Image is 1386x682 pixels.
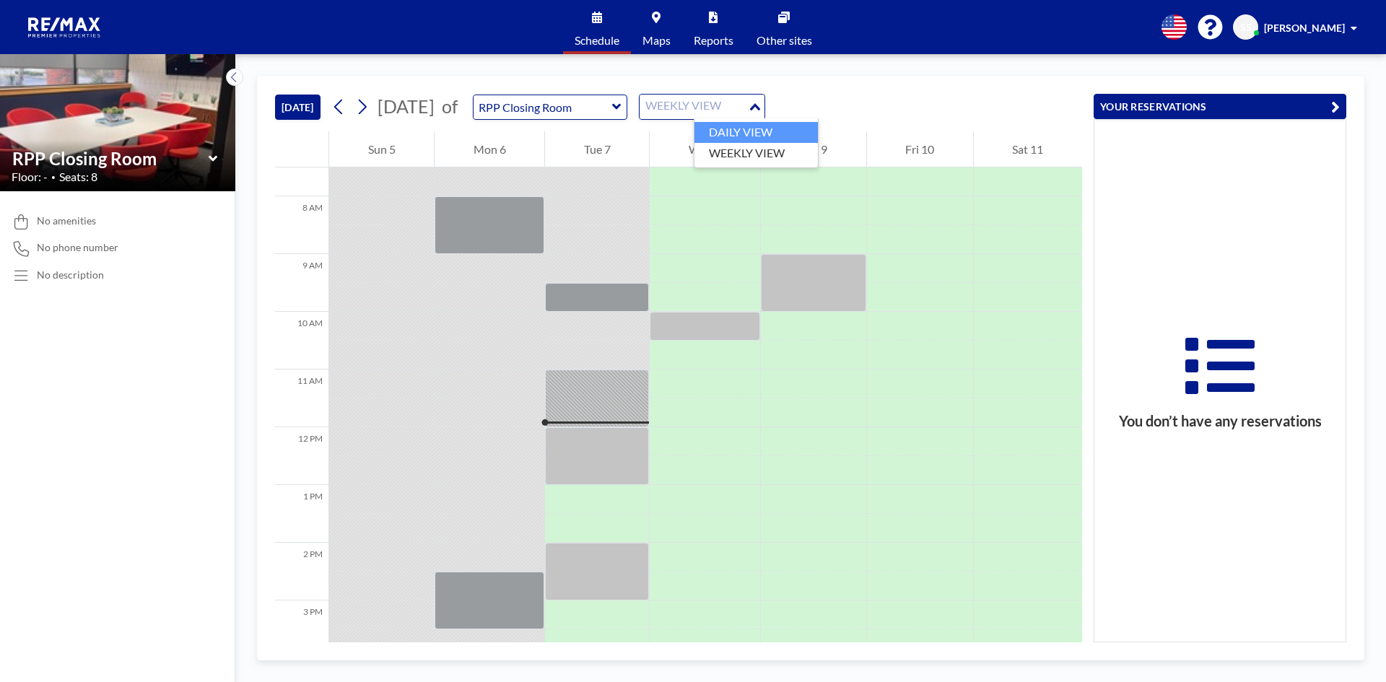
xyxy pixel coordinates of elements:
span: No amenities [37,214,96,227]
input: RPP Closing Room [12,148,209,169]
div: Fri 10 [867,131,973,167]
li: WEEKLY VIEW [694,143,818,164]
div: Mon 6 [435,131,544,167]
div: 3 PM [275,600,328,658]
div: No description [37,268,104,281]
input: RPP Closing Room [474,95,612,119]
div: Sat 11 [974,131,1082,167]
span: Floor: - [12,170,48,184]
div: 7 AM [275,139,328,196]
span: SS [1240,21,1252,34]
div: 12 PM [275,427,328,485]
div: Wed 8 [650,131,759,167]
span: No phone number [37,241,118,254]
button: [DATE] [275,95,321,120]
img: organization-logo [23,13,107,42]
span: Reports [694,35,733,46]
span: Maps [642,35,671,46]
span: Schedule [575,35,619,46]
span: Seats: 8 [59,170,97,184]
div: Sun 5 [329,131,434,167]
h3: You don’t have any reservations [1094,412,1346,430]
span: Other sites [757,35,812,46]
div: 1 PM [275,485,328,543]
li: DAILY VIEW [694,122,818,143]
span: • [51,172,56,182]
div: Tue 7 [545,131,649,167]
div: 8 AM [275,196,328,254]
div: 10 AM [275,312,328,370]
button: YOUR RESERVATIONS [1094,94,1346,119]
span: [DATE] [378,95,435,117]
div: 11 AM [275,370,328,427]
div: Search for option [640,95,764,119]
span: of [442,95,458,118]
div: 2 PM [275,543,328,600]
div: 9 AM [275,254,328,312]
span: [PERSON_NAME] [1264,22,1345,34]
input: Search for option [641,97,746,116]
